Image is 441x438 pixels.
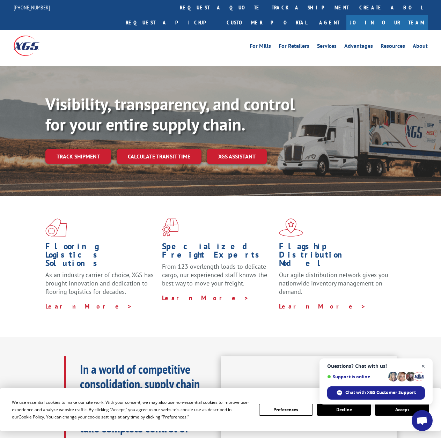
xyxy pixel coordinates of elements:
img: xgs-icon-focused-on-flooring-red [162,218,178,237]
b: Visibility, transparency, and control for your entire supply chain. [45,93,295,135]
a: Learn More > [279,302,366,310]
h1: Specialized Freight Experts [162,242,273,262]
h1: Flagship Distribution Model [279,242,390,271]
span: Preferences [163,414,186,420]
h1: Flooring Logistics Solutions [45,242,157,271]
span: Chat with XGS Customer Support [327,386,425,400]
span: Chat with XGS Customer Support [345,389,416,396]
a: Customer Portal [221,15,312,30]
a: Join Our Team [346,15,428,30]
span: Cookie Policy [19,414,44,420]
div: We use essential cookies to make our site work. With your consent, we may also use non-essential ... [12,399,250,421]
span: Our agile distribution network gives you nationwide inventory management on demand. [279,271,388,296]
span: Questions? Chat with us! [327,363,425,369]
a: Request a pickup [120,15,221,30]
img: xgs-icon-flagship-distribution-model-red [279,218,303,237]
a: Track shipment [45,149,111,164]
p: From 123 overlength loads to delicate cargo, our experienced staff knows the best way to move you... [162,262,273,294]
a: Services [317,43,337,51]
button: Preferences [259,404,313,416]
span: Support is online [327,374,386,379]
a: Resources [381,43,405,51]
a: Open chat [412,410,433,431]
a: For Mills [250,43,271,51]
a: Calculate transit time [117,149,201,164]
a: Agent [312,15,346,30]
button: Decline [317,404,371,416]
img: xgs-icon-total-supply-chain-intelligence-red [45,218,67,237]
a: Learn More > [162,294,249,302]
a: [PHONE_NUMBER] [14,4,50,11]
button: Accept [375,404,429,416]
span: As an industry carrier of choice, XGS has brought innovation and dedication to flooring logistics... [45,271,154,296]
a: For Retailers [279,43,309,51]
a: Advantages [344,43,373,51]
a: XGS ASSISTANT [207,149,267,164]
a: Learn More > [45,302,132,310]
a: About [413,43,428,51]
